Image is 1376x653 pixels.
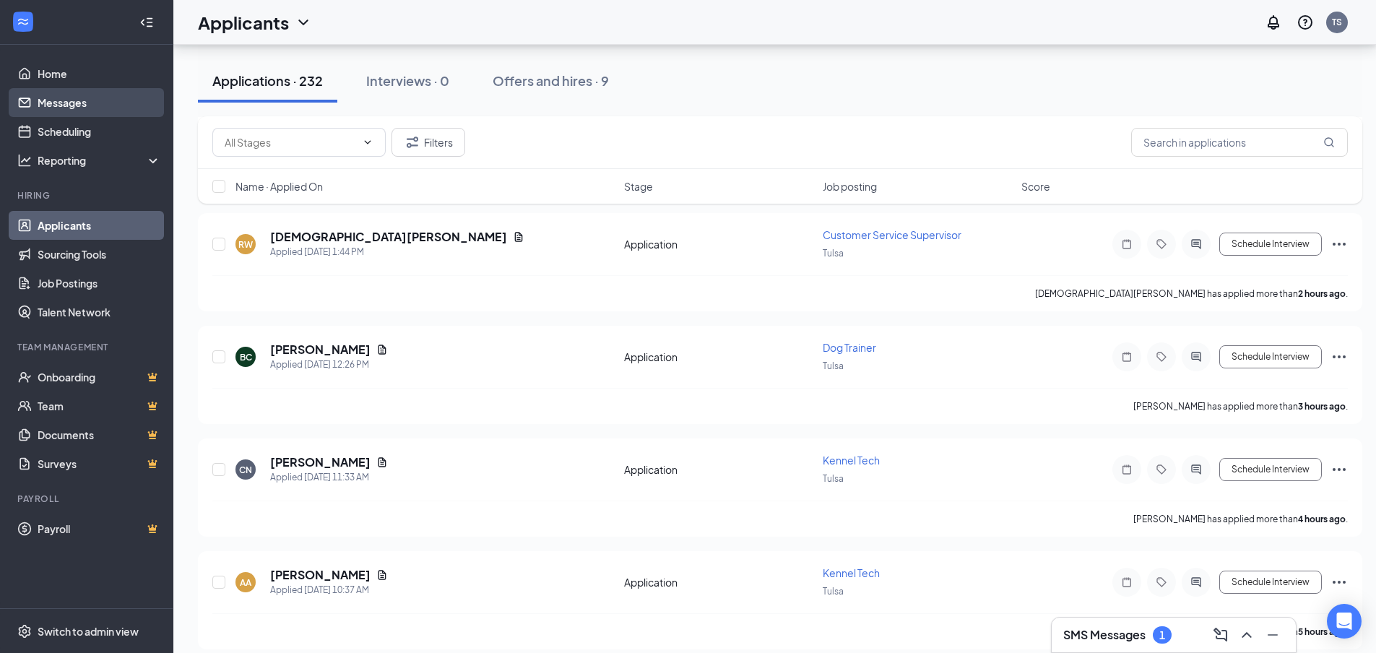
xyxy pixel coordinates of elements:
a: DocumentsCrown [38,420,161,449]
svg: Note [1118,238,1135,250]
a: Job Postings [38,269,161,298]
svg: Filter [404,134,421,151]
span: Dog Trainer [823,341,876,354]
button: Schedule Interview [1219,233,1322,256]
div: Switch to admin view [38,624,139,639]
span: Name · Applied On [235,179,323,194]
h5: [DEMOGRAPHIC_DATA][PERSON_NAME] [270,229,507,245]
div: Team Management [17,341,158,353]
svg: WorkstreamLogo [16,14,30,29]
div: CN [239,464,252,476]
span: Customer Service Supervisor [823,228,961,241]
div: Payroll [17,493,158,505]
a: OnboardingCrown [38,363,161,392]
h3: SMS Messages [1063,627,1146,643]
div: AA [240,576,251,589]
p: [PERSON_NAME] has applied more than . [1133,400,1348,412]
svg: Note [1118,576,1135,588]
span: Stage [624,179,653,194]
span: Tulsa [823,473,844,484]
h5: [PERSON_NAME] [270,567,371,583]
button: Schedule Interview [1219,345,1322,368]
svg: Collapse [139,15,154,30]
div: Application [624,237,814,251]
div: Applications · 232 [212,72,323,90]
div: Reporting [38,153,162,168]
svg: ActiveChat [1187,238,1205,250]
svg: Ellipses [1330,235,1348,253]
span: Kennel Tech [823,566,880,579]
b: 4 hours ago [1298,514,1346,524]
a: Home [38,59,161,88]
svg: ActiveChat [1187,576,1205,588]
span: Score [1021,179,1050,194]
div: Interviews · 0 [366,72,449,90]
svg: Document [376,457,388,468]
input: Search in applications [1131,128,1348,157]
svg: Note [1118,464,1135,475]
button: Schedule Interview [1219,458,1322,481]
button: Schedule Interview [1219,571,1322,594]
div: Applied [DATE] 12:26 PM [270,358,388,372]
div: Application [624,350,814,364]
svg: ChevronDown [362,137,373,148]
button: ChevronUp [1235,623,1258,646]
svg: Notifications [1265,14,1282,31]
a: SurveysCrown [38,449,161,478]
svg: Settings [17,624,32,639]
div: TS [1332,16,1342,28]
div: Offers and hires · 9 [493,72,609,90]
svg: Tag [1153,238,1170,250]
div: BC [240,351,252,363]
svg: Note [1118,351,1135,363]
svg: ActiveChat [1187,464,1205,475]
span: Tulsa [823,248,844,259]
a: Scheduling [38,117,161,146]
div: Applied [DATE] 1:44 PM [270,245,524,259]
svg: ChevronDown [295,14,312,31]
svg: MagnifyingGlass [1323,137,1335,148]
span: Kennel Tech [823,454,880,467]
svg: ChevronUp [1238,626,1255,644]
a: Sourcing Tools [38,240,161,269]
svg: Ellipses [1330,461,1348,478]
div: Application [624,575,814,589]
svg: Tag [1153,576,1170,588]
svg: Ellipses [1330,574,1348,591]
div: Applied [DATE] 11:33 AM [270,470,388,485]
b: 5 hours ago [1298,626,1346,637]
p: [DEMOGRAPHIC_DATA][PERSON_NAME] has applied more than . [1035,287,1348,300]
svg: Tag [1153,464,1170,475]
div: Applied [DATE] 10:37 AM [270,583,388,597]
div: Open Intercom Messenger [1327,604,1362,639]
button: Filter Filters [391,128,465,157]
button: Minimize [1261,623,1284,646]
button: ComposeMessage [1209,623,1232,646]
a: Messages [38,88,161,117]
svg: ActiveChat [1187,351,1205,363]
div: 1 [1159,629,1165,641]
svg: Ellipses [1330,348,1348,366]
span: Tulsa [823,586,844,597]
input: All Stages [225,134,356,150]
a: Applicants [38,211,161,240]
b: 2 hours ago [1298,288,1346,299]
div: Hiring [17,189,158,202]
div: RW [238,238,253,251]
h5: [PERSON_NAME] [270,454,371,470]
b: 3 hours ago [1298,401,1346,412]
svg: Document [513,231,524,243]
svg: Document [376,569,388,581]
svg: Document [376,344,388,355]
svg: Analysis [17,153,32,168]
span: Job posting [823,179,877,194]
h1: Applicants [198,10,289,35]
div: Application [624,462,814,477]
p: [PERSON_NAME] has applied more than . [1133,513,1348,525]
a: Talent Network [38,298,161,326]
a: PayrollCrown [38,514,161,543]
svg: Tag [1153,351,1170,363]
svg: Minimize [1264,626,1281,644]
svg: QuestionInfo [1297,14,1314,31]
span: Tulsa [823,360,844,371]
